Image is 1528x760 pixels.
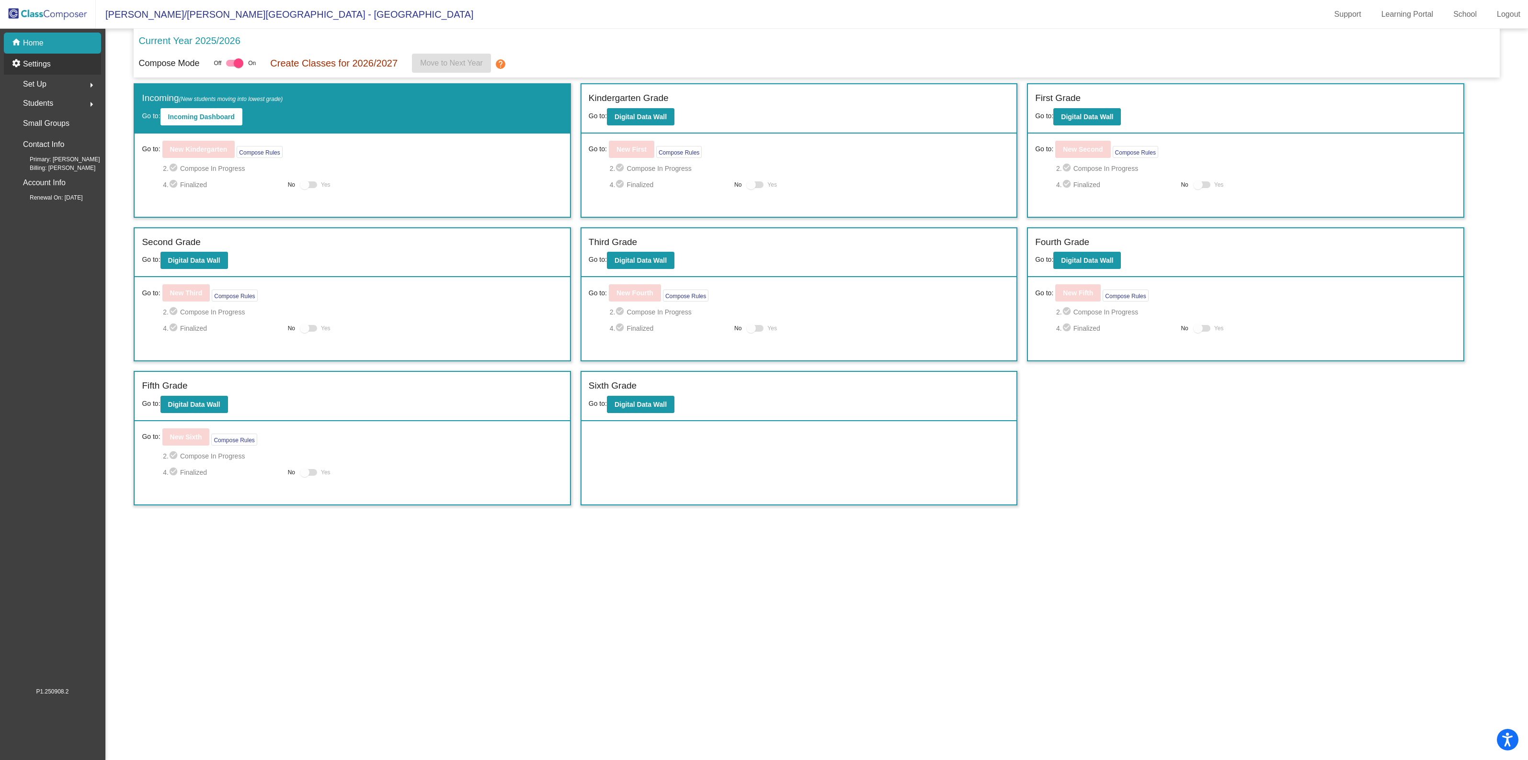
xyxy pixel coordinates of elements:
span: 2. Compose In Progress [610,163,1009,174]
span: Yes [767,323,777,334]
span: 4. Finalized [610,179,730,190]
b: New Sixth [170,433,202,441]
span: 2. Compose In Progress [1056,306,1456,318]
b: New Fifth [1063,289,1093,297]
b: Digital Data Wall [168,401,220,408]
span: Go to: [1035,144,1053,154]
p: Compose Mode [138,57,199,70]
span: Off [214,59,221,67]
span: Yes [321,467,331,478]
mat-icon: check_circle [169,323,180,334]
a: Learning Portal [1374,7,1441,22]
span: Go to: [589,400,607,407]
p: Home [23,37,44,49]
mat-icon: check_circle [169,467,180,478]
span: Go to: [142,288,160,298]
span: 2. Compose In Progress [610,306,1009,318]
button: Digital Data Wall [1053,252,1121,269]
b: New Third [170,289,203,297]
span: Go to: [589,144,607,154]
button: New Third [162,284,210,302]
label: First Grade [1035,91,1081,105]
span: 2. Compose In Progress [163,163,562,174]
button: Compose Rules [1113,146,1158,158]
b: Digital Data Wall [1061,257,1113,264]
span: Go to: [589,256,607,263]
p: Contact Info [23,138,64,151]
span: Go to: [1035,112,1053,120]
span: On [248,59,256,67]
button: Digital Data Wall [607,396,674,413]
mat-icon: arrow_right [86,79,97,91]
a: School [1446,7,1484,22]
span: No [288,180,295,189]
button: Compose Rules [656,146,702,158]
mat-icon: check_circle [1062,323,1073,334]
button: New First [609,141,654,158]
span: 4. Finalized [610,323,730,334]
span: (New students moving into lowest grade) [179,96,283,102]
mat-icon: check_circle [169,179,180,190]
button: New Fifth [1055,284,1101,302]
b: New First [616,145,647,153]
span: Go to: [589,112,607,120]
p: Current Year 2025/2026 [138,34,240,48]
span: 4. Finalized [163,323,283,334]
mat-icon: check_circle [1062,179,1073,190]
p: Small Groups [23,117,69,130]
b: Digital Data Wall [615,401,667,408]
button: Digital Data Wall [160,396,228,413]
button: Digital Data Wall [160,252,228,269]
p: Account Info [23,176,66,190]
span: No [1181,180,1188,189]
label: Fifth Grade [142,379,187,393]
span: [PERSON_NAME]/[PERSON_NAME][GEOGRAPHIC_DATA] - [GEOGRAPHIC_DATA] [96,7,474,22]
button: Compose Rules [663,290,708,302]
button: New Fourth [609,284,661,302]
button: Compose Rules [1103,290,1148,302]
b: New Kindergarten [170,145,228,153]
a: Logout [1489,7,1528,22]
button: New Sixth [162,428,210,446]
mat-icon: arrow_right [86,99,97,110]
mat-icon: check_circle [169,450,180,462]
button: New Second [1055,141,1110,158]
p: Create Classes for 2026/2027 [270,56,398,70]
b: Incoming Dashboard [168,113,235,121]
span: Primary: [PERSON_NAME] [14,155,100,164]
button: New Kindergarten [162,141,235,158]
span: Yes [321,179,331,190]
span: Go to: [142,432,160,442]
span: Go to: [142,112,160,120]
span: 2. Compose In Progress [1056,163,1456,174]
button: Move to Next Year [412,54,491,73]
label: Second Grade [142,235,201,249]
mat-icon: home [11,37,23,49]
button: Digital Data Wall [607,252,674,269]
span: Yes [767,179,777,190]
label: Third Grade [589,235,637,249]
b: Digital Data Wall [168,257,220,264]
span: No [288,468,295,477]
mat-icon: check_circle [615,323,627,334]
p: Settings [23,58,51,70]
mat-icon: check_circle [169,163,180,174]
button: Digital Data Wall [1053,108,1121,125]
span: Yes [321,323,331,334]
span: Renewal On: [DATE] [14,193,82,202]
b: Digital Data Wall [615,113,667,121]
span: 4. Finalized [1056,179,1176,190]
b: New Second [1063,145,1103,153]
mat-icon: check_circle [1062,163,1073,174]
span: Go to: [142,144,160,154]
span: Go to: [589,288,607,298]
mat-icon: check_circle [1062,306,1073,318]
span: No [288,324,295,333]
b: Digital Data Wall [615,257,667,264]
span: Go to: [142,400,160,407]
b: New Fourth [616,289,653,297]
label: Incoming [142,91,283,105]
mat-icon: check_circle [615,306,627,318]
button: Compose Rules [237,146,282,158]
label: Fourth Grade [1035,235,1089,249]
